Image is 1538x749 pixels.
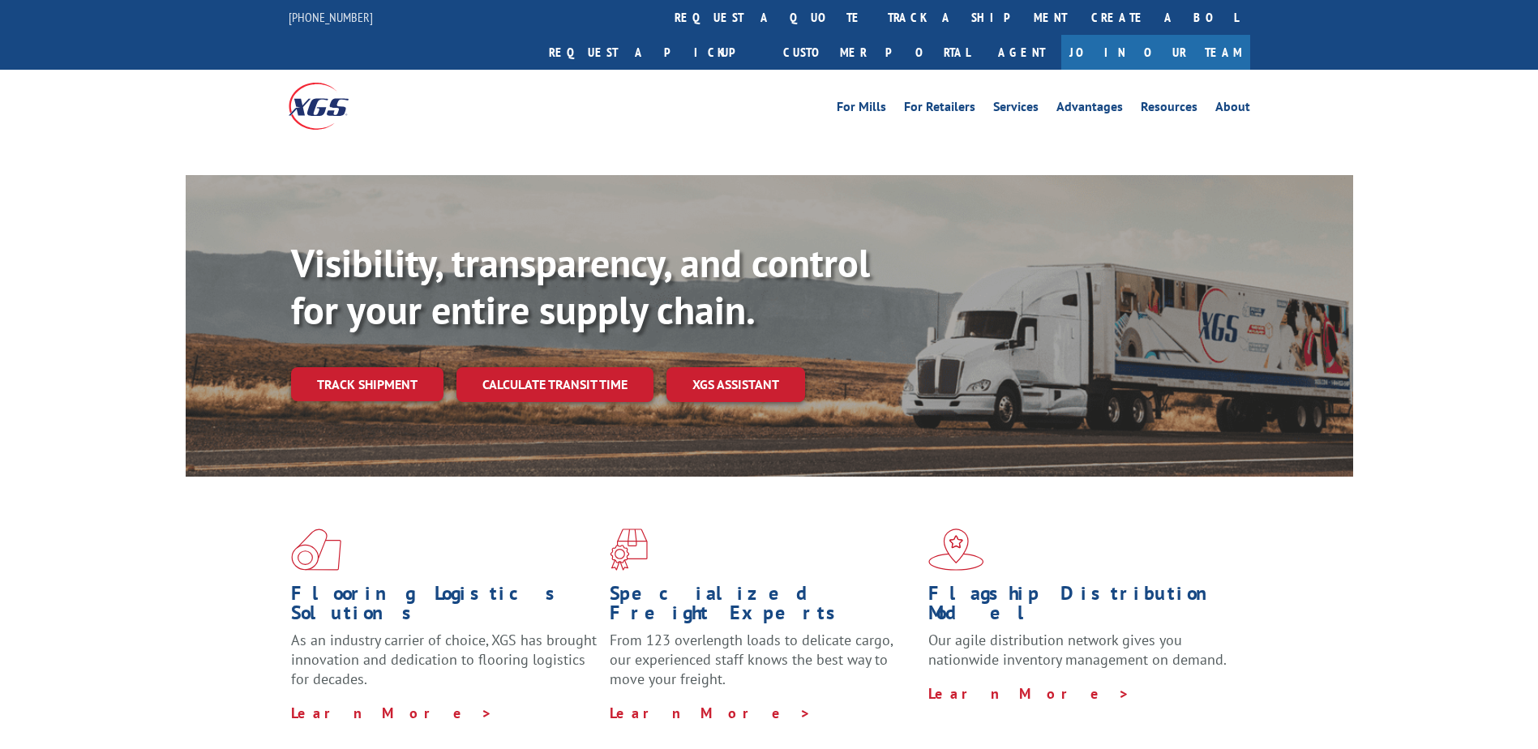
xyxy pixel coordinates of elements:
[291,584,598,631] h1: Flooring Logistics Solutions
[1061,35,1250,70] a: Join Our Team
[928,584,1235,631] h1: Flagship Distribution Model
[537,35,771,70] a: Request a pickup
[928,631,1227,669] span: Our agile distribution network gives you nationwide inventory management on demand.
[771,35,982,70] a: Customer Portal
[291,704,493,722] a: Learn More >
[456,367,653,402] a: Calculate transit time
[1141,101,1197,118] a: Resources
[993,101,1039,118] a: Services
[1215,101,1250,118] a: About
[289,9,373,25] a: [PHONE_NUMBER]
[291,631,597,688] span: As an industry carrier of choice, XGS has brought innovation and dedication to flooring logistics...
[904,101,975,118] a: For Retailers
[666,367,805,402] a: XGS ASSISTANT
[928,684,1130,703] a: Learn More >
[291,367,443,401] a: Track shipment
[291,238,870,335] b: Visibility, transparency, and control for your entire supply chain.
[610,704,812,722] a: Learn More >
[610,529,648,571] img: xgs-icon-focused-on-flooring-red
[610,584,916,631] h1: Specialized Freight Experts
[291,529,341,571] img: xgs-icon-total-supply-chain-intelligence-red
[928,529,984,571] img: xgs-icon-flagship-distribution-model-red
[610,631,916,703] p: From 123 overlength loads to delicate cargo, our experienced staff knows the best way to move you...
[1056,101,1123,118] a: Advantages
[837,101,886,118] a: For Mills
[982,35,1061,70] a: Agent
